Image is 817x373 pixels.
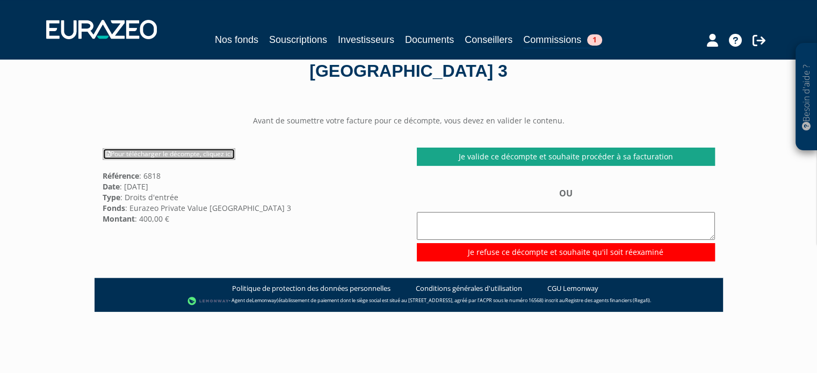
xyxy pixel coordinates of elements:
span: 1 [587,34,602,46]
center: Avant de soumettre votre facture pour ce décompte, vous devez en valider le contenu. [95,115,723,126]
div: - Agent de (établissement de paiement dont le siège social est situé au [STREET_ADDRESS], agréé p... [105,296,712,306]
a: Documents [405,32,454,47]
strong: Date [103,181,120,192]
a: Conseillers [465,32,512,47]
img: logo-lemonway.png [187,296,229,306]
a: Lemonway [252,297,277,304]
img: 1732889491-logotype_eurazeo_blanc_rvb.png [46,20,157,39]
a: Politique de protection des données personnelles [232,283,391,294]
a: Conditions générales d'utilisation [416,283,522,294]
div: OU [417,187,715,261]
a: Je valide ce décompte et souhaite procéder à sa facturation [417,148,715,166]
a: Nos fonds [215,32,258,47]
a: Commissions1 [523,32,602,49]
strong: Montant [103,214,135,224]
a: Pour télécharger le décompte, cliquez ici [103,148,235,160]
a: Investisseurs [338,32,394,47]
strong: Fonds [103,203,125,213]
a: Souscriptions [269,32,327,47]
div: : 6818 : [DATE] : Droits d'entrée : Eurazeo Private Value [GEOGRAPHIC_DATA] 3 : 400,00 € [95,148,409,224]
a: Registre des agents financiers (Regafi) [565,297,650,304]
a: CGU Lemonway [547,283,598,294]
strong: Type [103,192,120,202]
input: Je refuse ce décompte et souhaite qu'il soit réexaminé [417,243,715,261]
strong: Référence [103,171,139,181]
p: Besoin d'aide ? [800,49,813,145]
